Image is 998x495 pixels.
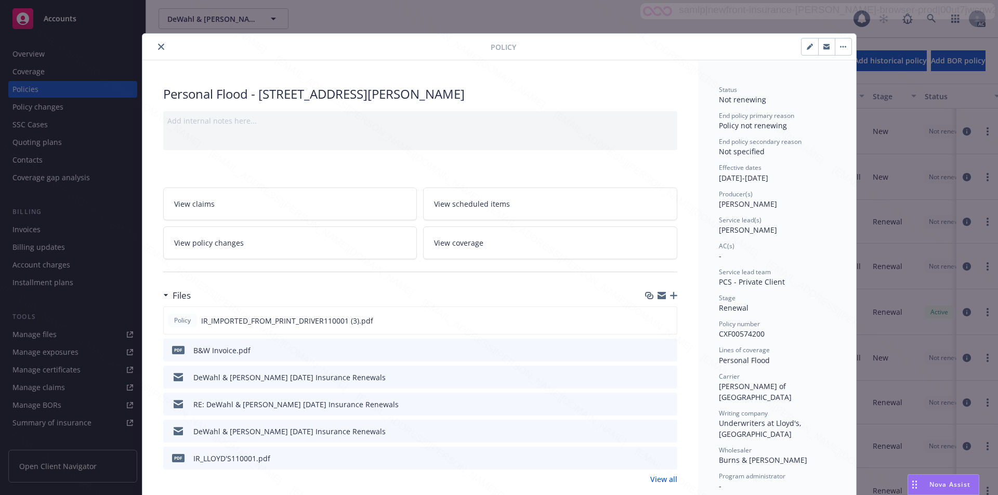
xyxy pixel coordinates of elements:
button: preview file [664,372,673,383]
span: View scheduled items [434,198,510,209]
span: Writing company [719,409,768,418]
button: download file [647,315,655,326]
span: End policy secondary reason [719,137,802,146]
span: Carrier [719,372,740,381]
span: Policy [491,42,516,52]
span: - [719,251,721,261]
span: [PERSON_NAME] [719,225,777,235]
button: Nova Assist [908,474,979,495]
span: Service lead team [719,267,771,276]
button: close [155,41,167,53]
span: [PERSON_NAME] of [GEOGRAPHIC_DATA] [719,381,792,402]
span: Policy [172,316,193,325]
div: [DATE] - [DATE] [719,163,835,183]
div: Personal Flood - [STREET_ADDRESS][PERSON_NAME] [163,85,677,103]
span: Personal Flood [719,355,770,365]
div: Add internal notes here... [167,115,673,126]
div: DeWahl & [PERSON_NAME] [DATE] Insurance Renewals [193,372,386,383]
span: Policy number [719,319,760,328]
a: View claims [163,188,417,220]
span: Not renewing [719,95,766,104]
span: Service lead(s) [719,216,761,224]
button: download file [647,399,655,410]
span: CXF00574200 [719,329,765,339]
span: Stage [719,293,736,302]
div: Files [163,289,191,302]
span: Renewal [719,303,748,313]
button: download file [647,453,655,464]
button: preview file [663,315,673,326]
div: IR_LLOYD'S110001.pdf [193,453,270,464]
a: View all [650,474,677,485]
div: Drag to move [908,475,921,494]
span: View claims [174,198,215,209]
button: download file [647,345,655,356]
span: [PERSON_NAME] [719,199,777,209]
button: preview file [664,345,673,356]
button: download file [647,372,655,383]
span: IR_IMPORTED_FROM_PRINT_DRIVER110001 (3).pdf [201,315,373,326]
h3: Files [173,289,191,302]
span: Status [719,85,737,94]
div: RE: DeWahl & [PERSON_NAME] [DATE] Insurance Renewals [193,399,399,410]
button: download file [647,426,655,437]
a: View policy changes [163,226,417,259]
button: preview file [664,399,673,410]
span: Underwriters at Lloyd's, [GEOGRAPHIC_DATA] [719,418,804,439]
span: Effective dates [719,163,761,172]
span: Burns & [PERSON_NAME] [719,455,807,465]
span: View coverage [434,237,483,248]
button: preview file [664,453,673,464]
span: Producer(s) [719,190,753,198]
span: View policy changes [174,237,244,248]
span: End policy primary reason [719,111,794,120]
span: Not specified [719,146,765,156]
div: B&W Invoice.pdf [193,345,251,356]
span: pdf [172,346,185,354]
a: View coverage [423,226,677,259]
span: pdf [172,454,185,462]
span: PCS - Private Client [719,277,785,287]
span: Wholesaler [719,446,752,454]
span: Policy not renewing [719,121,787,130]
span: Nova Assist [929,480,970,489]
a: View scheduled items [423,188,677,220]
span: AC(s) [719,242,734,250]
span: - [719,481,721,491]
div: DeWahl & [PERSON_NAME] [DATE] Insurance Renewals [193,426,386,437]
span: Program administrator [719,472,785,480]
span: Lines of coverage [719,345,770,354]
button: preview file [664,426,673,437]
